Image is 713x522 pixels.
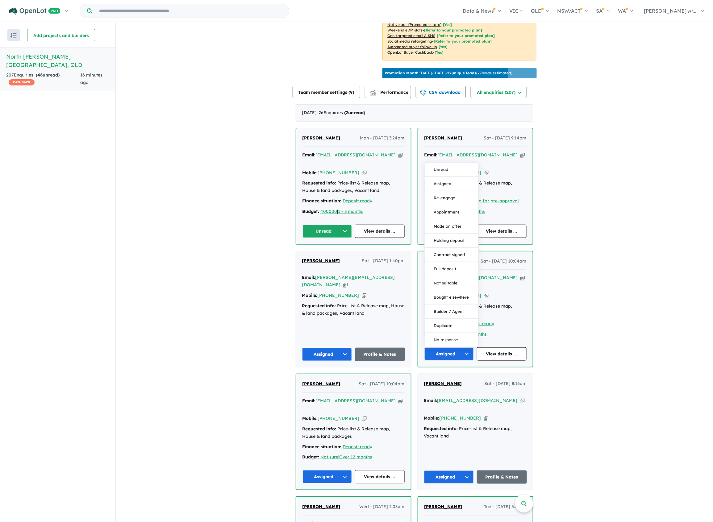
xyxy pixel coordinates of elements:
[370,92,376,96] img: bar-chart.svg
[425,191,478,205] button: Re-engage
[424,425,527,440] div: Price-list & Release map, Vacant land
[371,89,409,95] span: Performance
[302,208,405,215] div: |
[302,209,319,214] strong: Budget:
[424,415,440,421] strong: Mobile:
[302,180,336,186] strong: Requested info:
[425,163,478,177] button: Unread
[362,292,366,299] button: Copy
[302,152,316,158] strong: Email:
[302,257,340,265] a: [PERSON_NAME]
[360,503,405,511] span: Wed - [DATE] 2:03pm
[343,198,373,204] u: Deposit ready
[484,135,527,142] span: Sat - [DATE] 9:14pm
[425,177,478,191] button: Assigned
[644,8,697,14] span: [PERSON_NAME].wr...
[318,416,360,421] a: [PHONE_NUMBER]
[302,170,318,176] strong: Mobile:
[520,152,525,158] button: Copy
[465,321,494,326] a: Deposit ready
[448,71,477,75] b: 22 unique leads
[362,257,405,265] span: Sat - [DATE] 1:40pm
[424,398,437,403] strong: Email:
[425,234,478,248] button: Holding deposit
[385,71,420,75] b: Promotion Month:
[81,72,103,85] span: 16 minutes ago
[465,198,519,204] a: Looking for pre-approval
[362,415,367,422] button: Copy
[370,90,375,93] img: line-chart.svg
[302,470,352,483] button: Assigned
[316,398,396,404] a: [EMAIL_ADDRESS][DOMAIN_NAME]
[317,110,365,115] span: - 26 Enquir ies
[6,72,81,86] div: 207 Enquir ies
[350,89,353,95] span: 9
[425,304,478,319] button: Builder / Agent
[302,135,340,142] a: [PERSON_NAME]
[424,162,479,347] div: Assigned
[425,262,478,276] button: Full deposit
[343,282,348,288] button: Copy
[425,333,478,347] button: No response
[477,470,527,484] a: Profile & Notes
[318,292,359,298] a: [PHONE_NUMBER]
[440,293,482,298] a: [PHONE_NUMBER]
[302,503,340,511] a: [PERSON_NAME]
[302,416,318,421] strong: Mobile:
[355,348,405,361] a: Profile & Notes
[321,209,337,214] a: 400000
[362,170,367,176] button: Copy
[302,380,340,388] a: [PERSON_NAME]
[424,470,474,484] button: Assigned
[302,426,336,432] strong: Requested info:
[302,275,315,280] strong: Email:
[94,4,288,18] input: Try estate name, suburb, builder or developer
[365,86,411,98] button: Performance
[359,380,405,388] span: Sat - [DATE] 10:04am
[302,425,405,440] div: Price-list & Release map, House & land packages
[388,44,437,49] u: Automated buyer follow-up
[425,290,478,304] button: Bought elsewhere
[343,444,373,449] a: Deposit ready
[477,225,527,238] a: View details ...
[424,381,462,386] span: [PERSON_NAME]
[355,225,405,238] a: View details ...
[424,135,462,142] a: [PERSON_NAME]
[321,454,339,460] u: Not sure
[424,152,438,158] strong: Email:
[424,504,462,509] span: [PERSON_NAME]
[360,135,405,142] span: Mon - [DATE] 3:24pm
[471,86,527,98] button: All enquiries (207)
[398,152,403,158] button: Copy
[388,50,433,55] u: OpenLot Buyer Cashback
[302,454,405,461] div: |
[340,454,372,460] a: Over 12 months
[302,398,316,404] strong: Email:
[438,275,518,280] a: [EMAIL_ADDRESS][DOMAIN_NAME]
[355,470,405,483] a: View details ...
[424,135,462,141] span: [PERSON_NAME]
[388,39,432,43] u: Social media retargeting
[302,225,352,238] button: Unread
[425,319,478,333] button: Duplicate
[296,104,533,122] div: [DATE]
[338,209,364,214] u: 1 - 3 months
[485,380,527,387] span: Sat - [DATE] 8:16am
[437,398,518,403] a: [EMAIL_ADDRESS][DOMAIN_NAME]
[424,380,462,387] a: [PERSON_NAME]
[443,22,452,27] span: [Yes]
[385,70,513,76] p: [DATE] - [DATE] - ( 27 leads estimated)
[520,275,525,281] button: Copy
[434,39,492,43] span: [Refer to your promoted plan]
[9,79,35,85] span: CASHBACK
[37,72,43,78] span: 46
[424,426,458,431] strong: Requested info:
[302,258,340,263] span: [PERSON_NAME]
[438,152,518,158] a: [EMAIL_ADDRESS][DOMAIN_NAME]
[302,198,342,204] strong: Finance situation:
[439,44,448,49] span: [Yes]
